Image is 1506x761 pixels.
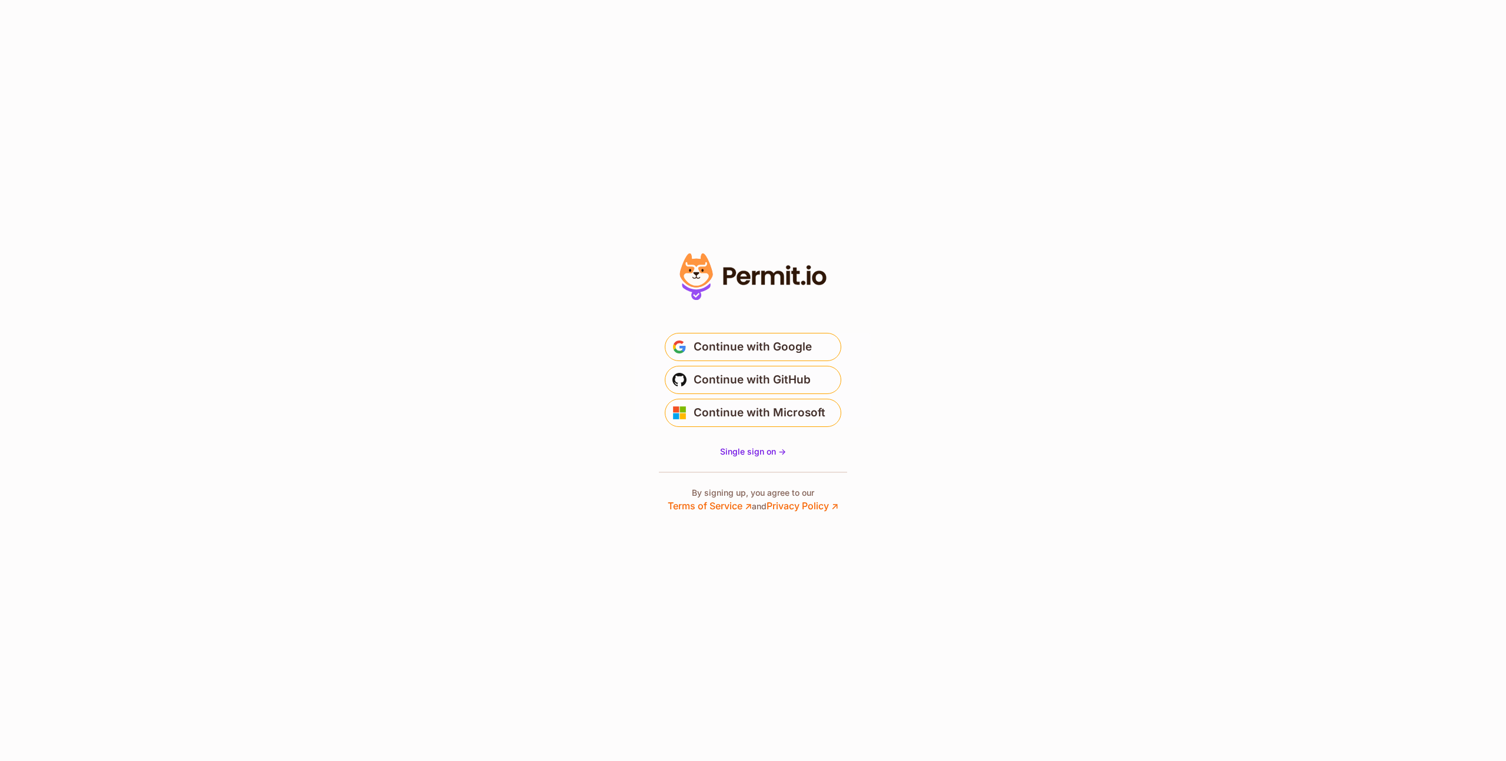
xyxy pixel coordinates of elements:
[668,487,838,513] p: By signing up, you agree to our and
[665,333,841,361] button: Continue with Google
[694,338,812,356] span: Continue with Google
[694,403,825,422] span: Continue with Microsoft
[720,446,786,458] a: Single sign on ->
[720,446,786,456] span: Single sign on ->
[665,366,841,394] button: Continue with GitHub
[668,500,752,512] a: Terms of Service ↗
[767,500,838,512] a: Privacy Policy ↗
[665,399,841,427] button: Continue with Microsoft
[694,371,811,389] span: Continue with GitHub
